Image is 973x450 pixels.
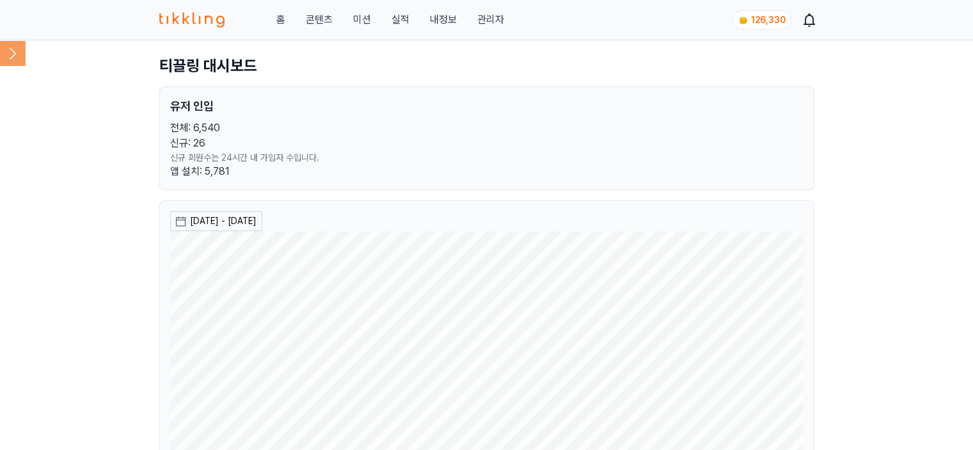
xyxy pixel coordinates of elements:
a: 내정보 [429,12,456,28]
div: [DATE] - [DATE] [190,214,257,228]
a: 홈 [276,12,285,28]
a: 콘텐츠 [305,12,332,28]
p: 앱 설치: 5,781 [170,164,803,179]
p: 신규: 26 [170,136,803,151]
button: 미션 [352,12,370,28]
p: 전체: 6,540 [170,120,803,136]
button: [DATE] - [DATE] [170,211,262,231]
p: 신규 회원수는 24시간 내 가입자 수입니다. [170,151,803,164]
span: 126,330 [751,15,786,25]
a: coin 126,330 [732,10,789,29]
img: coin [738,15,748,26]
a: 실적 [391,12,409,28]
h1: 티끌링 대시보드 [159,56,814,76]
img: 티끌링 [159,12,225,28]
h2: 유저 인입 [170,97,803,115]
a: 관리자 [477,12,503,28]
